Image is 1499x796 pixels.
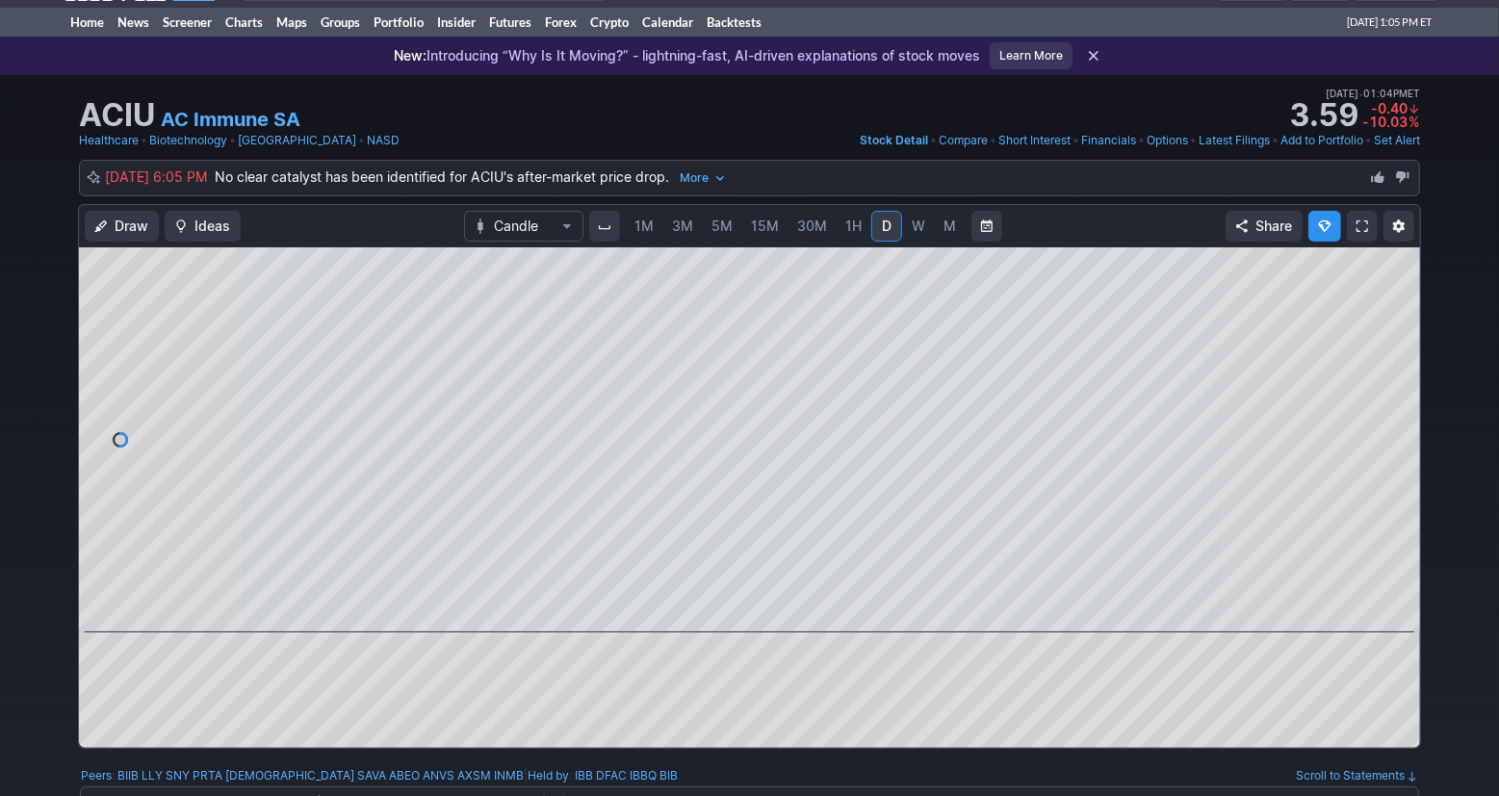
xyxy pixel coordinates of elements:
[423,766,454,785] a: ANVS
[711,218,733,234] span: 5M
[367,131,400,150] a: NASD
[912,218,925,234] span: W
[663,211,702,242] a: 3M
[1374,131,1420,150] a: Set Alert
[225,766,354,785] a: [DEMOGRAPHIC_DATA]
[659,766,678,785] a: BIB
[141,131,147,150] span: •
[238,131,356,150] a: [GEOGRAPHIC_DATA]
[788,211,836,242] a: 30M
[149,131,227,150] a: Biotechnology
[389,766,420,785] a: ABEO
[1358,85,1363,102] span: •
[394,47,426,64] span: New:
[111,8,156,37] a: News
[394,46,980,65] p: Introducing “Why Is It Moving?” - lightning-fast, AI-driven explanations of stock moves
[194,217,230,236] span: Ideas
[1347,211,1378,242] a: Fullscreen
[1255,217,1292,236] span: Share
[79,100,155,131] h1: ACIU
[635,8,700,37] a: Calendar
[1190,131,1197,150] span: •
[939,131,988,150] a: Compare
[538,8,583,37] a: Forex
[215,168,733,185] span: No clear catalyst has been identified for ACIU's after-market price drop.
[751,218,779,234] span: 15M
[596,766,627,785] a: DFAC
[882,218,892,234] span: D
[837,211,870,242] a: 1H
[583,8,635,37] a: Crypto
[845,218,862,234] span: 1H
[860,131,928,150] a: Stock Detail
[1199,133,1270,147] span: Latest Filings
[943,218,956,234] span: M
[270,8,314,37] a: Maps
[528,768,569,783] a: Held by
[494,217,554,236] span: Candle
[673,167,733,190] button: More
[930,131,937,150] span: •
[219,8,270,37] a: Charts
[1280,131,1363,150] a: Add to Portfolio
[79,131,139,150] a: Healthcare
[1383,211,1414,242] button: Chart Settings
[990,42,1073,69] a: Learn More
[1365,131,1372,150] span: •
[81,768,112,783] a: Peers
[998,131,1071,150] a: Short Interest
[367,8,430,37] a: Portfolio
[971,211,1002,242] button: Range
[494,766,524,785] a: INMB
[229,131,236,150] span: •
[1308,211,1341,242] button: Explore new features
[165,211,241,242] button: Ideas
[871,211,902,242] a: D
[626,211,662,242] a: 1M
[680,168,709,188] span: More
[64,8,111,37] a: Home
[457,766,491,785] a: AXSM
[1347,8,1432,37] span: [DATE] 1:05 PM ET
[81,766,524,785] div: :
[990,131,996,150] span: •
[903,211,934,242] a: W
[860,133,928,147] span: Stock Detail
[935,211,966,242] a: M
[117,766,139,785] a: BIIB
[1296,768,1418,783] a: Scroll to Statements
[142,766,163,785] a: LLY
[1272,131,1279,150] span: •
[1326,85,1420,102] span: [DATE] 01:04PM ET
[464,211,583,242] button: Chart Type
[1226,211,1303,242] button: Share
[700,8,768,37] a: Backtests
[314,8,367,37] a: Groups
[115,217,148,236] span: Draw
[1409,114,1420,130] span: %
[1289,100,1358,131] strong: 3.59
[193,766,222,785] a: PRTA
[634,218,654,234] span: 1M
[742,211,788,242] a: 15M
[161,106,300,133] a: AC Immune SA
[672,218,693,234] span: 3M
[1371,100,1408,116] span: -0.40
[575,766,593,785] a: IBB
[166,766,190,785] a: SNY
[589,211,620,242] button: Interval
[1147,131,1188,150] a: Options
[1081,131,1136,150] a: Financials
[797,218,827,234] span: 30M
[430,8,482,37] a: Insider
[105,168,215,185] span: [DATE] 6:05 PM
[357,766,386,785] a: SAVA
[482,8,538,37] a: Futures
[524,766,678,785] div: | :
[85,211,159,242] button: Draw
[1073,131,1079,150] span: •
[156,8,219,37] a: Screener
[630,766,657,785] a: IBBQ
[1362,114,1408,130] span: -10.03
[1138,131,1145,150] span: •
